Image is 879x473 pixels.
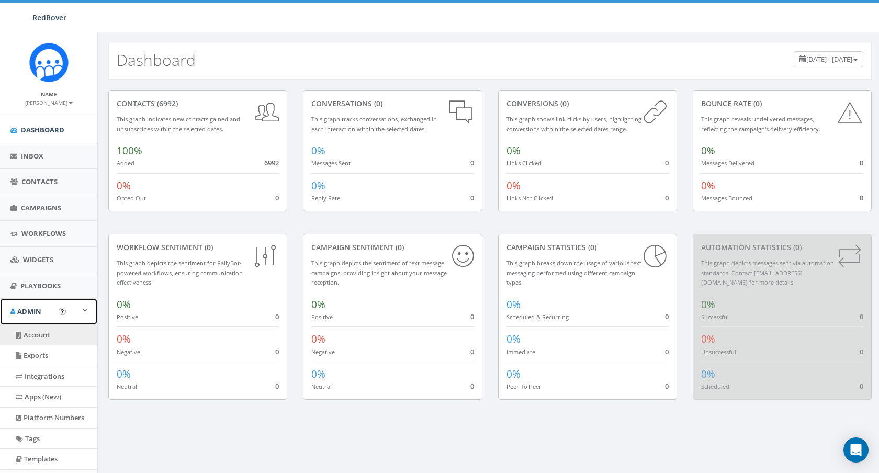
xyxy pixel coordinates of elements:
[275,347,279,356] span: 0
[275,381,279,391] span: 0
[311,298,325,311] span: 0%
[117,159,134,167] small: Added
[701,159,754,167] small: Messages Delivered
[117,98,279,109] div: contacts
[155,98,178,108] span: (6992)
[311,98,474,109] div: conversations
[506,298,521,311] span: 0%
[506,242,669,253] div: Campaign Statistics
[117,115,240,133] small: This graph indicates new contacts gained and unsubscribes within the selected dates.
[311,313,333,321] small: Positive
[506,194,553,202] small: Links Not Clicked
[506,98,669,109] div: conversions
[117,332,131,346] span: 0%
[701,144,715,157] span: 0%
[117,194,146,202] small: Opted Out
[506,313,569,321] small: Scheduled & Recurring
[506,144,521,157] span: 0%
[665,312,669,321] span: 0
[791,242,802,252] span: (0)
[117,259,243,286] small: This graph depicts the sentiment for RallyBot-powered workflows, ensuring communication effective...
[506,259,641,286] small: This graph breaks down the usage of various text messaging performed using different campaign types.
[860,158,863,167] span: 0
[311,348,335,356] small: Negative
[665,381,669,391] span: 0
[275,312,279,321] span: 0
[311,242,474,253] div: Campaign Sentiment
[393,242,404,252] span: (0)
[860,347,863,356] span: 0
[117,51,196,69] h2: Dashboard
[117,367,131,381] span: 0%
[21,125,64,134] span: Dashboard
[264,158,279,167] span: 6992
[117,144,142,157] span: 100%
[701,242,863,253] div: Automation Statistics
[311,144,325,157] span: 0%
[21,151,43,161] span: Inbox
[21,203,61,212] span: Campaigns
[311,159,351,167] small: Messages Sent
[17,307,41,316] span: Admin
[21,229,66,238] span: Workflows
[470,347,474,356] span: 0
[506,367,521,381] span: 0%
[506,159,542,167] small: Links Clicked
[21,177,58,186] span: Contacts
[860,381,863,391] span: 0
[311,367,325,381] span: 0%
[701,348,736,356] small: Unsuccessful
[506,382,542,390] small: Peer To Peer
[25,97,73,107] a: [PERSON_NAME]
[701,313,729,321] small: Successful
[20,281,61,290] span: Playbooks
[117,298,131,311] span: 0%
[311,382,332,390] small: Neutral
[29,43,69,82] img: Rally_Corp_Icon.png
[701,382,729,390] small: Scheduled
[311,259,447,286] small: This graph depicts the sentiment of text message campaigns, providing insight about your message ...
[701,367,715,381] span: 0%
[311,115,437,133] small: This graph tracks conversations, exchanged in each interaction within the selected dates.
[275,193,279,202] span: 0
[558,98,569,108] span: (0)
[41,91,57,98] small: Name
[860,193,863,202] span: 0
[665,158,669,167] span: 0
[701,332,715,346] span: 0%
[311,179,325,193] span: 0%
[117,179,131,193] span: 0%
[59,308,66,315] button: Open In-App Guide
[701,259,834,286] small: This graph depicts messages sent via automation standards. Contact [EMAIL_ADDRESS][DOMAIN_NAME] f...
[701,298,715,311] span: 0%
[23,255,53,264] span: Widgets
[806,54,852,64] span: [DATE] - [DATE]
[470,158,474,167] span: 0
[311,194,340,202] small: Reply Rate
[506,179,521,193] span: 0%
[470,193,474,202] span: 0
[117,313,138,321] small: Positive
[701,194,752,202] small: Messages Bounced
[506,115,641,133] small: This graph shows link clicks by users, highlighting conversions within the selected dates range.
[665,193,669,202] span: 0
[311,332,325,346] span: 0%
[117,242,279,253] div: Workflow Sentiment
[701,115,820,133] small: This graph reveals undelivered messages, reflecting the campaign's delivery efficiency.
[470,381,474,391] span: 0
[117,382,137,390] small: Neutral
[665,347,669,356] span: 0
[470,312,474,321] span: 0
[506,348,535,356] small: Immediate
[506,332,521,346] span: 0%
[843,437,869,463] div: Open Intercom Messenger
[202,242,213,252] span: (0)
[751,98,762,108] span: (0)
[32,13,66,22] span: RedRover
[701,98,863,109] div: Bounce Rate
[117,348,140,356] small: Negative
[860,312,863,321] span: 0
[25,99,73,106] small: [PERSON_NAME]
[586,242,596,252] span: (0)
[701,179,715,193] span: 0%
